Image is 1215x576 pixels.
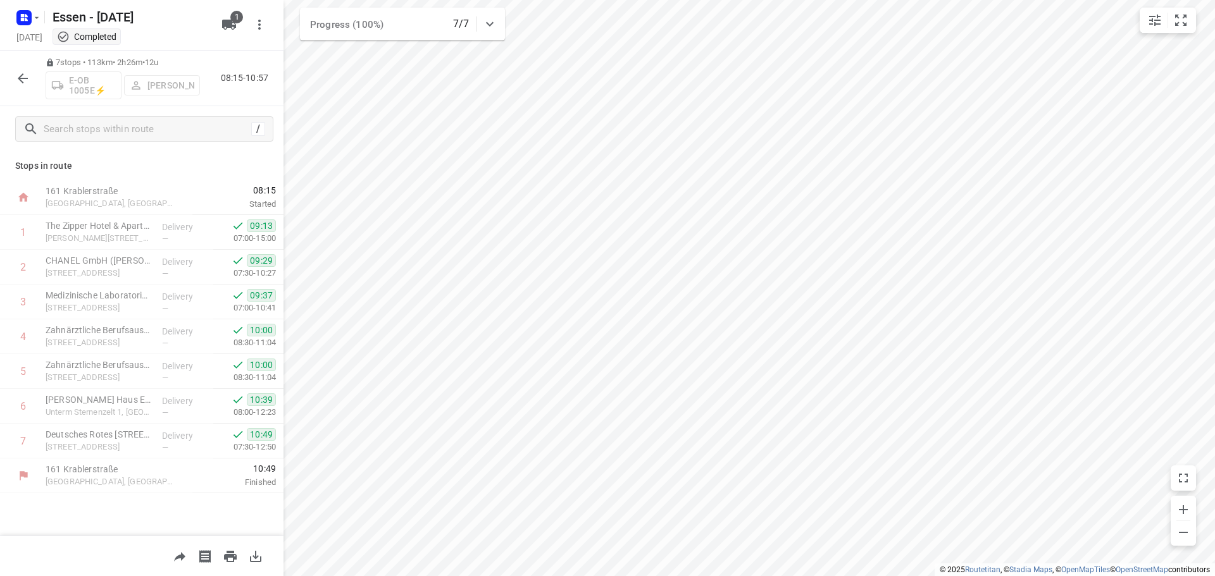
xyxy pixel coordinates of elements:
p: [STREET_ADDRESS] [46,441,152,453]
div: small contained button group [1140,8,1196,33]
p: Delivery [162,429,209,442]
div: 5 [20,365,26,377]
div: 3 [20,296,26,308]
svg: Done [232,324,244,336]
p: Unterm Sternenzelt 1, Essen [46,406,152,419]
p: Delivery [162,360,209,372]
p: Zimmerstraße 19, Düsseldorf [46,302,152,314]
p: 07:00-15:00 [213,232,276,245]
span: 10:00 [247,358,276,371]
p: Started [192,198,276,211]
li: © 2025 , © , © © contributors [940,565,1210,574]
p: Pariser Str. 83 - 89, Düsseldorf [46,232,152,245]
p: 07:30-12:50 [213,441,276,453]
span: — [162,443,168,452]
a: Stadia Maps [1009,565,1052,574]
p: Königsallee 20, Düsseldorf [46,267,152,279]
span: 1 [230,11,243,23]
button: 1 [216,12,242,37]
p: 08:00-12:23 [213,406,276,419]
span: • [142,58,145,67]
p: Stops in route [15,159,268,173]
span: Print route [218,549,243,561]
svg: Done [232,358,244,371]
svg: Done [232,254,244,267]
p: Delivery [162,221,209,233]
span: 09:13 [247,219,276,232]
span: — [162,269,168,278]
span: — [162,338,168,348]
svg: Done [232,428,244,441]
p: Ronald McDonald Haus Essen(McDonald’s Kinderhilfe Stiftung) [46,393,152,406]
span: 08:15 [192,184,276,197]
button: Fit zoom [1168,8,1193,33]
p: Delivery [162,290,209,303]
p: 7/7 [453,16,469,32]
div: 6 [20,400,26,412]
p: 08:30-11:04 [213,336,276,349]
p: Zahnärztliche Berufsausübungsgemeinschaft Dr. Dann & Kollegen(Zahnärztliche Berufsausübungsgemein... [46,324,152,336]
svg: Done [232,219,244,232]
p: The Zipper Hotel & Apartments GmbH(Franziska Pfaff) [46,219,152,232]
span: — [162,234,168,243]
p: Deutsches Rotes Kreuz - Hachestr. 70(Malte-Bo Lueg) [46,428,152,441]
span: 12u [145,58,158,67]
p: 7 stops • 113km • 2h26m [46,57,200,69]
p: 08:30-11:04 [213,371,276,384]
span: Progress (100%) [310,19,383,30]
p: [GEOGRAPHIC_DATA], [GEOGRAPHIC_DATA] [46,475,177,488]
p: 07:30-10:27 [213,267,276,279]
div: 1 [20,226,26,238]
div: Progress (100%)7/7 [300,8,505,40]
p: 161 Krablerstraße [46,185,177,197]
p: Zahnärztliche Berufsausübungsgemeinschaft Dr. Dann & Kollegen(D. Hallen) [46,358,152,371]
div: / [251,122,265,136]
p: Delivery [162,395,209,407]
p: Delivery [162,255,209,268]
p: 161 Krablerstraße [46,463,177,475]
p: 08:15-10:57 [221,71,273,85]
p: [GEOGRAPHIC_DATA], [GEOGRAPHIC_DATA] [46,197,177,210]
button: Map settings [1142,8,1168,33]
input: Search stops within route [44,119,251,139]
svg: Done [232,289,244,302]
div: 2 [20,261,26,273]
span: 09:37 [247,289,276,302]
svg: Done [232,393,244,406]
div: 7 [20,435,26,447]
div: This project completed. You cannot make any changes to it. [57,30,116,43]
a: OpenStreetMap [1116,565,1168,574]
p: Finished [192,476,276,489]
p: 07:00-10:41 [213,302,276,314]
p: Medizinische Laboratorien Düsseldorf GmbH - Zimmerstr.(Buchhaltung) [46,289,152,302]
span: 10:00 [247,324,276,336]
span: — [162,303,168,313]
span: — [162,408,168,417]
p: Delivery [162,325,209,338]
span: — [162,373,168,383]
a: OpenMapTiles [1061,565,1110,574]
span: 10:49 [247,428,276,441]
p: Rostocker Str. 18, Düsseldorf [46,336,152,349]
p: CHANEL GmbH (Jan-Hendrik Elberich) [46,254,152,267]
span: Download route [243,549,268,561]
span: 10:49 [192,462,276,475]
a: Routetitan [965,565,1000,574]
p: Rostocker Str. 18, Düsseldorf [46,371,152,384]
span: 09:29 [247,254,276,267]
span: 10:39 [247,393,276,406]
button: More [247,12,272,37]
span: Share route [167,549,192,561]
span: Print shipping labels [192,549,218,561]
div: 4 [20,331,26,343]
